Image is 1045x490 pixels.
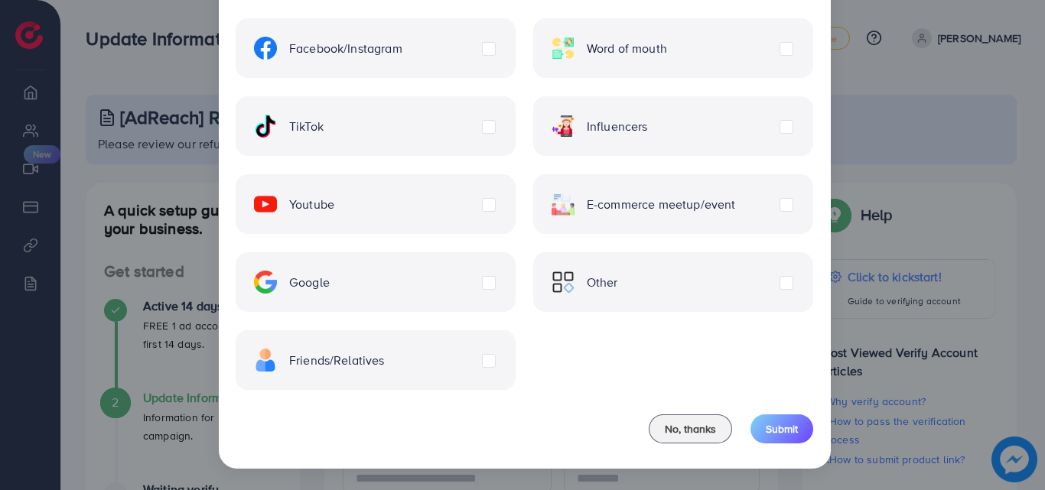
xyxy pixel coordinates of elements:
button: No, thanks [649,414,732,443]
img: ic-other.99c3e012.svg [552,271,575,294]
img: ic-influencers.a620ad43.svg [552,115,575,138]
span: Google [289,274,330,291]
img: ic-freind.8e9a9d08.svg [254,349,277,372]
img: ic-ecommerce.d1fa3848.svg [552,193,575,216]
img: ic-youtube.715a0ca2.svg [254,193,277,216]
span: Submit [766,421,798,436]
button: Submit [750,414,813,443]
img: ic-word-of-mouth.a439123d.svg [552,37,575,60]
img: ic-google.5bdd9b68.svg [254,271,277,294]
span: TikTok [289,118,324,135]
span: Youtube [289,196,334,213]
span: No, thanks [665,421,716,436]
span: Influencers [587,118,648,135]
img: ic-facebook.134605ef.svg [254,37,277,60]
span: Facebook/Instagram [289,40,402,57]
span: Word of mouth [587,40,667,57]
img: ic-tiktok.4b20a09a.svg [254,115,277,138]
span: Other [587,274,618,291]
span: Friends/Relatives [289,352,385,369]
span: E-commerce meetup/event [587,196,736,213]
